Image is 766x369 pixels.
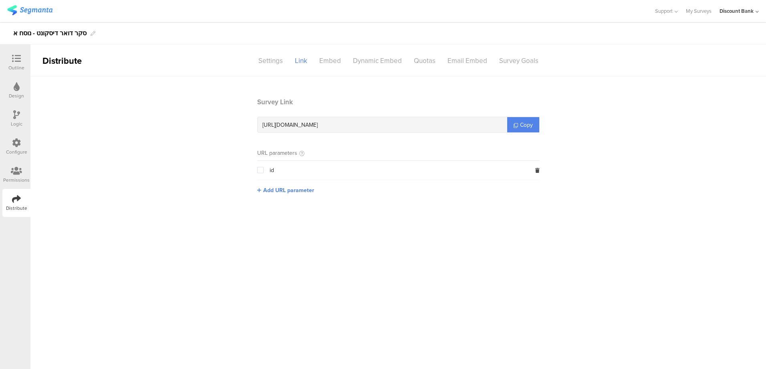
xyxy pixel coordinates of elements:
[6,148,27,156] div: Configure
[262,121,318,129] span: [URL][DOMAIN_NAME]
[270,167,274,174] span: id
[3,176,30,184] div: Permissions
[408,54,441,68] div: Quotas
[13,27,87,40] div: סקר דואר דיסקונט - נוסח א
[493,54,544,68] div: Survey Goals
[720,7,754,15] div: Discount Bank
[6,205,27,212] div: Distribute
[263,186,314,195] span: Add URL parameter
[520,121,533,129] span: Copy
[252,54,289,68] div: Settings
[655,7,673,15] span: Support
[441,54,493,68] div: Email Embed
[11,120,22,128] div: Logic
[347,54,408,68] div: Dynamic Embed
[30,54,123,67] div: Distribute
[8,64,24,71] div: Outline
[9,92,24,99] div: Design
[7,5,52,15] img: segmanta logo
[289,54,313,68] div: Link
[257,149,297,157] div: URL parameters
[257,97,540,107] header: Survey Link
[257,186,314,195] button: Add URL parameter
[313,54,347,68] div: Embed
